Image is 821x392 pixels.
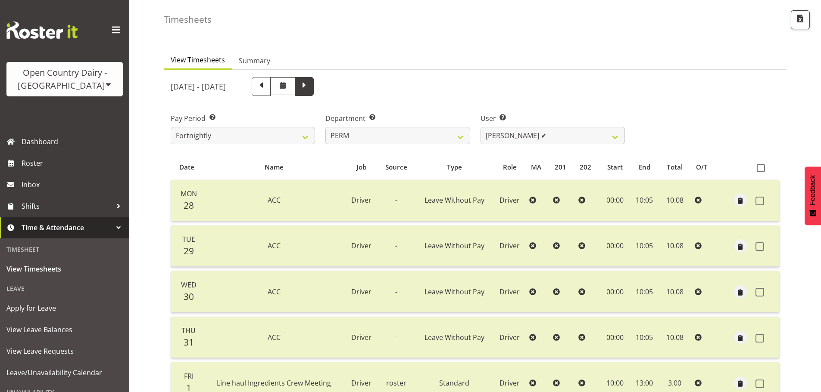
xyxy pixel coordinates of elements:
[268,195,281,205] span: ACC
[659,180,691,221] td: 10.08
[239,56,270,66] span: Summary
[171,55,225,65] span: View Timesheets
[2,362,127,383] a: Leave/Unavailability Calendar
[630,225,659,267] td: 10:05
[181,189,197,198] span: Mon
[2,258,127,280] a: View Timesheets
[6,345,123,358] span: View Leave Requests
[164,15,212,25] h4: Timesheets
[499,333,520,342] span: Driver
[181,280,197,290] span: Wed
[182,235,195,244] span: Tue
[2,340,127,362] a: View Leave Requests
[351,241,371,250] span: Driver
[667,162,683,172] span: Total
[600,180,630,221] td: 00:00
[395,195,397,205] span: -
[630,271,659,312] td: 10:05
[22,221,112,234] span: Time & Attendance
[580,162,591,172] span: 202
[503,162,517,172] span: Role
[659,225,691,267] td: 10.08
[791,10,810,29] button: Export CSV
[184,371,194,381] span: Fri
[356,162,366,172] span: Job
[600,317,630,358] td: 00:00
[171,113,315,123] label: Pay Period
[22,200,112,213] span: Shifts
[184,245,194,257] span: 29
[415,225,494,267] td: Leave Without Pay
[531,162,541,172] span: MA
[217,378,331,388] span: Line haul Ingredients Crew Meeting
[184,199,194,211] span: 28
[395,333,397,342] span: -
[696,162,708,172] span: O/T
[351,287,371,296] span: Driver
[805,167,821,225] button: Feedback - Show survey
[385,162,407,172] span: Source
[2,319,127,340] a: View Leave Balances
[184,336,194,348] span: 31
[351,378,371,388] span: Driver
[265,162,284,172] span: Name
[555,162,566,172] span: 201
[6,22,78,39] img: Rosterit website logo
[22,157,125,170] span: Roster
[6,302,123,315] span: Apply for Leave
[659,317,691,358] td: 10.08
[2,241,127,258] div: Timesheet
[6,323,123,336] span: View Leave Balances
[2,297,127,319] a: Apply for Leave
[415,180,494,221] td: Leave Without Pay
[630,317,659,358] td: 10:05
[809,175,817,205] span: Feedback
[268,241,281,250] span: ACC
[607,162,623,172] span: Start
[6,366,123,379] span: Leave/Unavailability Calendar
[600,225,630,267] td: 00:00
[499,378,520,388] span: Driver
[447,162,462,172] span: Type
[171,82,226,91] h5: [DATE] - [DATE]
[395,287,397,296] span: -
[499,195,520,205] span: Driver
[415,271,494,312] td: Leave Without Pay
[600,271,630,312] td: 00:00
[351,195,371,205] span: Driver
[22,135,125,148] span: Dashboard
[179,162,194,172] span: Date
[15,66,114,92] div: Open Country Dairy - [GEOGRAPHIC_DATA]
[181,326,196,335] span: Thu
[499,241,520,250] span: Driver
[395,241,397,250] span: -
[22,178,125,191] span: Inbox
[481,113,625,123] label: User
[268,287,281,296] span: ACC
[2,280,127,297] div: Leave
[659,271,691,312] td: 10.08
[325,113,470,123] label: Department
[6,262,123,275] span: View Timesheets
[499,287,520,296] span: Driver
[630,180,659,221] td: 10:05
[351,333,371,342] span: Driver
[386,378,406,388] span: roster
[268,333,281,342] span: ACC
[184,290,194,302] span: 30
[639,162,650,172] span: End
[415,317,494,358] td: Leave Without Pay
